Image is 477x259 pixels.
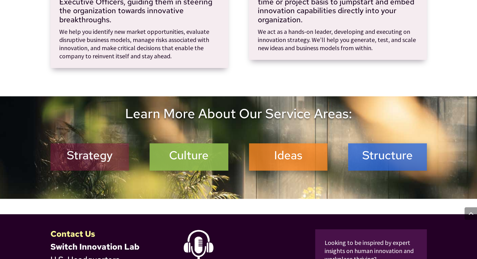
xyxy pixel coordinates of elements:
p: We act as a hands-on leader, developing and executing on innovation strategy. We’ll help you gene... [258,28,418,52]
a: Culture [154,148,224,165]
strong: Switch Innovation Lab [50,241,140,252]
a: Ideas [253,148,324,165]
a: Strategy [55,148,125,165]
strong: Contact Us [50,229,95,239]
p: We help you identify new market opportunities, evaluate disruptive business models, manage risks ... [59,28,220,60]
h2: Learn More About Our Service Areas: [50,106,427,124]
a: Structure [352,148,423,165]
